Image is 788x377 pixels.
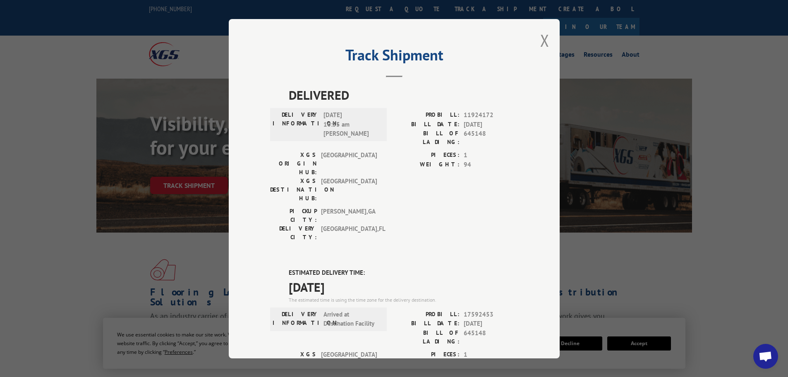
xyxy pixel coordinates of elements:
[394,120,460,129] label: BILL DATE:
[464,310,518,319] span: 17592453
[394,350,460,359] label: PIECES:
[289,296,518,303] div: The estimated time is using the time zone for the delivery destination.
[270,350,317,376] label: XGS ORIGIN HUB:
[464,328,518,346] span: 645148
[270,151,317,177] label: XGS ORIGIN HUB:
[540,29,549,51] button: Close modal
[394,328,460,346] label: BILL OF LADING:
[321,177,377,203] span: [GEOGRAPHIC_DATA]
[394,310,460,319] label: PROBILL:
[394,160,460,169] label: WEIGHT:
[321,151,377,177] span: [GEOGRAPHIC_DATA]
[270,177,317,203] label: XGS DESTINATION HUB:
[273,310,319,328] label: DELIVERY INFORMATION:
[394,319,460,329] label: BILL DATE:
[270,224,317,242] label: DELIVERY CITY:
[753,344,778,369] a: Open chat
[464,350,518,359] span: 1
[464,319,518,329] span: [DATE]
[323,310,379,328] span: Arrived at Destination Facility
[464,110,518,120] span: 11924172
[464,151,518,160] span: 1
[289,277,518,296] span: [DATE]
[464,129,518,146] span: 645148
[323,110,379,139] span: [DATE] 10:55 am [PERSON_NAME]
[394,110,460,120] label: PROBILL:
[394,151,460,160] label: PIECES:
[289,86,518,104] span: DELIVERED
[321,350,377,376] span: [GEOGRAPHIC_DATA]
[270,49,518,65] h2: Track Shipment
[273,110,319,139] label: DELIVERY INFORMATION:
[321,224,377,242] span: [GEOGRAPHIC_DATA] , FL
[289,268,518,278] label: ESTIMATED DELIVERY TIME:
[394,129,460,146] label: BILL OF LADING:
[464,120,518,129] span: [DATE]
[270,207,317,224] label: PICKUP CITY:
[321,207,377,224] span: [PERSON_NAME] , GA
[464,160,518,169] span: 94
